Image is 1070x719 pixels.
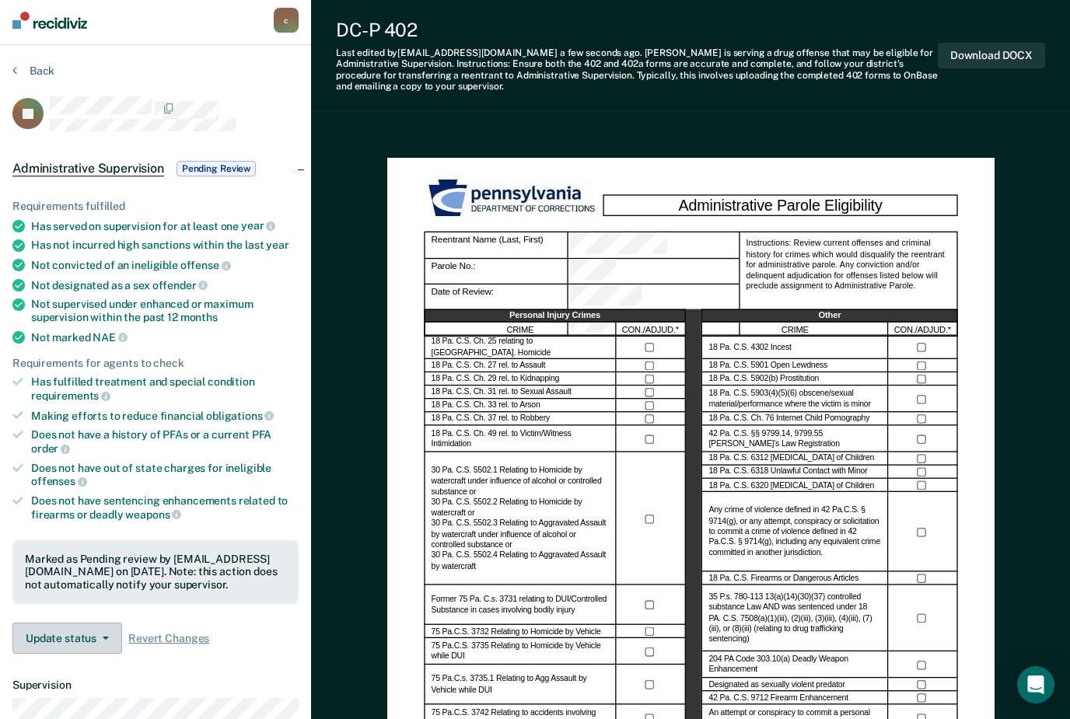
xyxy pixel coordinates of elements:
[206,410,274,422] span: obligations
[31,330,299,344] div: Not marked
[616,323,685,337] div: CON./ADJUD.*
[12,12,87,29] img: Recidiviz
[708,428,881,449] label: 42 Pa. C.S. §§ 9799.14, 9799.55 [PERSON_NAME]’s Law Registration
[568,259,739,284] div: Parole No.:
[708,592,881,645] label: 35 P.s. 780-113 13(a)(14)(30)(37) controlled substance Law AND was sentenced under 18 PA. C.S. 75...
[31,389,110,402] span: requirements
[431,374,559,385] label: 18 Pa. C.S. Ch. 29 rel. to Kidnapping
[568,285,739,311] div: Date of Review:
[708,389,881,410] label: 18 Pa. C.S. 5903(4)(5)(6) obscene/sexual material/performance where the victim is minor
[431,428,609,449] label: 18 Pa. C.S. Ch. 49 rel. to Victim/Witness Intimidation
[708,480,874,491] label: 18 Pa. C.S. 6320 [MEDICAL_DATA] of Children
[424,309,685,323] div: Personal Injury Crimes
[1017,666,1054,703] div: Open Intercom Messenger
[12,161,164,176] span: Administrative Supervision
[431,337,609,358] label: 18 Pa. C.S. Ch. 25 relating to [GEOGRAPHIC_DATA]. Homicide
[31,375,299,402] div: Has fulfilled treatment and special condition
[12,64,54,78] button: Back
[708,454,874,465] label: 18 Pa. C.S. 6312 [MEDICAL_DATA] of Children
[431,387,571,398] label: 18 Pa. C.S. Ch. 31 rel. to Sexual Assault
[888,323,957,337] div: CON./ADJUD.*
[560,47,640,58] span: a few seconds ago
[431,401,540,412] label: 18 Pa. C.S. Ch. 33 rel. to Arson
[431,641,609,662] label: 75 Pa.C.S. 3735 Relating to Homicide by Vehicle while DUI
[177,161,256,176] span: Pending Review
[266,239,288,251] span: year
[336,47,938,92] div: Last edited by [EMAIL_ADDRESS][DOMAIN_NAME] . [PERSON_NAME] is serving a drug offense that may be...
[431,466,609,572] label: 30 Pa. C.S. 5502.1 Relating to Homicide by watercraft under influence of alcohol or controlled su...
[31,428,299,455] div: Does not have a history of PFAs or a current PFA order
[31,409,299,423] div: Making efforts to reduce financial
[431,414,549,425] label: 18 Pa. C.S. Ch. 37 rel. to Robbery
[708,343,791,354] label: 18 Pa. C.S. 4302 Incest
[739,232,957,337] div: Instructions: Review current offenses and criminal history for crimes which would disqualify the ...
[708,374,819,385] label: 18 Pa. C.S. 5902(b) Prostitution
[424,176,603,222] img: PDOC Logo
[31,462,299,488] div: Does not have out of state charges for ineligible
[180,259,231,271] span: offense
[431,627,600,637] label: 75 Pa.C.S. 3732 Relating to Homicide by Vehicle
[708,506,881,559] label: Any crime of violence defined in 42 Pa.C.S. § 9714(g), or any attempt, conspiracy or solicitation...
[708,693,848,704] label: 42 Pa. C.S. 9712 Firearm Enhancement
[12,200,299,213] div: Requirements fulfilled
[708,467,867,478] label: 18 Pa. C.S. 6318 Unlawful Contact with Minor
[125,508,181,521] span: weapons
[241,219,275,232] span: year
[708,680,844,691] label: Designated as sexually violent predator
[431,595,609,616] label: Former 75 Pa. C.s. 3731 relating to DUI/Controlled Substance in cases involving bodily injury
[701,309,957,323] div: Other
[31,239,299,252] div: Has not incurred high sanctions within the last
[603,195,957,217] div: Administrative Parole Eligibility
[31,258,299,272] div: Not convicted of an ineligible
[708,574,858,585] label: 18 Pa. C.S. Firearms or Dangerous Articles
[424,285,568,311] div: Date of Review:
[708,414,869,425] label: 18 Pa. C.S. Ch. 76 Internet Child Pornography
[12,679,299,692] dt: Supervision
[31,298,299,324] div: Not supervised under enhanced or maximum supervision within the past 12
[93,331,127,344] span: NAE
[701,323,888,337] div: CRIME
[708,654,881,675] label: 204 PA Code 303.10(a) Deadly Weapon Enhancement
[568,232,739,259] div: Reentrant Name (Last, First)
[336,19,938,41] div: DC-P 402
[31,494,299,521] div: Does not have sentencing enhancements related to firearms or deadly
[274,8,299,33] button: c
[31,219,299,233] div: Has served on supervision for at least one
[128,632,209,645] span: Revert Changes
[431,361,545,372] label: 18 Pa. C.S. Ch. 27 rel. to Assault
[180,311,218,323] span: months
[152,279,208,291] span: offender
[424,232,568,259] div: Reentrant Name (Last, First)
[31,475,87,487] span: offenses
[12,623,122,654] button: Update status
[431,675,609,696] label: 75 Pa.C.s. 3735.1 Relating to Agg Assault by Vehicle while DUI
[938,43,1045,68] button: Download DOCX
[424,323,616,337] div: CRIME
[12,357,299,370] div: Requirements for agents to check
[31,278,299,292] div: Not designated as a sex
[424,259,568,284] div: Parole No.:
[25,553,286,592] div: Marked as Pending review by [EMAIL_ADDRESS][DOMAIN_NAME] on [DATE]. Note: this action does not au...
[708,361,827,372] label: 18 Pa. C.S. 5901 Open Lewdness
